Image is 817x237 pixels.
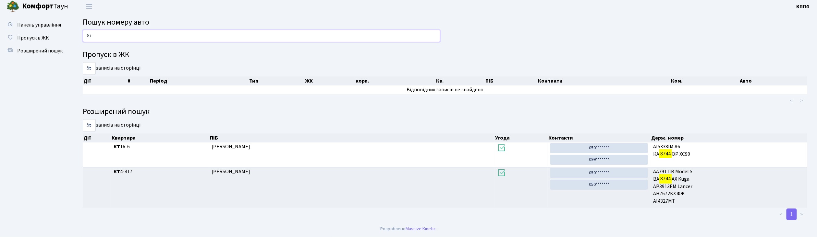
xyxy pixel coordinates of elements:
[651,133,808,142] th: Держ. номер
[495,133,548,142] th: Угода
[485,76,537,85] th: ПІБ
[83,119,140,131] label: записів на сторінці
[653,168,805,205] span: АА7911IB Model S ВА АХ Kuga AP3913EM Lancer АН7672КХ ФЖ AI4327MT
[83,30,440,42] input: Пошук
[249,76,304,85] th: Тип
[114,168,120,175] b: КТ
[22,1,53,11] b: Комфорт
[739,76,807,85] th: Авто
[797,3,809,10] a: КПП4
[127,76,150,85] th: #
[212,168,250,175] span: [PERSON_NAME]
[435,76,485,85] th: Кв.
[3,18,68,31] a: Панель управління
[114,168,206,175] span: 4-417
[83,76,127,85] th: Дії
[83,107,807,117] h4: Розширений пошук
[548,133,651,142] th: Контакти
[3,44,68,57] a: Розширений пошук
[111,133,209,142] th: Квартира
[17,47,63,54] span: Розширений пошук
[83,17,149,28] span: Пошук номеру авто
[81,1,97,12] button: Переключити навігацію
[114,143,120,150] b: КТ
[83,50,807,60] h4: Пропуск в ЖК
[671,76,739,85] th: Ком.
[787,209,797,220] a: 1
[17,21,61,28] span: Панель управління
[209,133,495,142] th: ПІБ
[3,31,68,44] a: Пропуск в ЖК
[538,76,671,85] th: Контакти
[659,149,672,158] mark: 8744
[406,225,436,232] a: Massive Kinetic
[355,76,435,85] th: корп.
[149,76,249,85] th: Період
[83,133,111,142] th: Дії
[83,119,96,131] select: записів на сторінці
[83,62,96,74] select: записів на сторінці
[304,76,355,85] th: ЖК
[653,143,805,158] span: АІ5338ІМ A6 КА ОР XC90
[212,143,250,150] span: [PERSON_NAME]
[22,1,68,12] span: Таун
[17,34,49,41] span: Пропуск в ЖК
[83,85,807,94] td: Відповідних записів не знайдено
[380,225,437,232] div: Розроблено .
[114,143,206,151] span: 16-6
[659,174,672,183] mark: 8744
[83,62,140,74] label: записів на сторінці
